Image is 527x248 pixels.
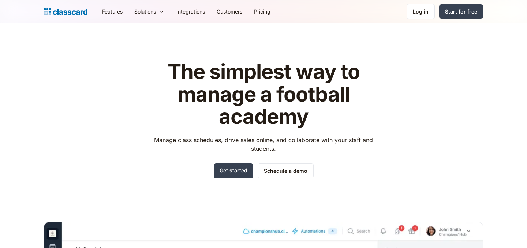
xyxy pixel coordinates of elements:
a: Features [96,3,128,20]
div: Solutions [134,8,156,15]
a: Schedule a demo [258,163,314,178]
h1: The simplest way to manage a football academy [147,61,380,128]
div: Solutions [128,3,171,20]
a: Start for free [439,4,483,19]
p: Manage class schedules, drive sales online, and collaborate with your staff and students. [147,136,380,153]
a: Pricing [248,3,276,20]
div: Log in [413,8,429,15]
a: Log in [407,4,435,19]
a: home [44,7,87,17]
a: Get started [214,163,253,178]
a: Integrations [171,3,211,20]
a: Customers [211,3,248,20]
div: Start for free [445,8,477,15]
